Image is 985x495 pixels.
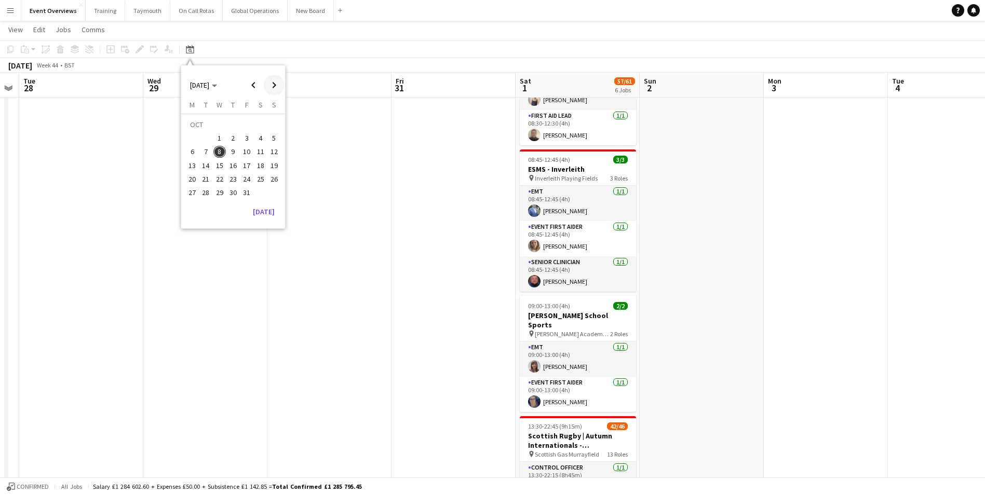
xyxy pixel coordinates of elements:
span: 6 [186,146,198,158]
button: Training [86,1,125,21]
span: 18 [254,159,267,172]
span: 10 [240,146,253,158]
app-card-role: Event First Aider1/109:00-13:00 (4h)[PERSON_NAME] [520,377,636,412]
span: T [231,100,235,109]
span: Scottish Gas Murrayfield [535,450,599,458]
app-card-role: First Aid Lead1/108:30-12:30 (4h)[PERSON_NAME] [520,110,636,145]
span: 09:00-13:00 (4h) [528,302,570,310]
span: 28 [200,186,212,199]
span: 42/46 [607,422,628,430]
button: 19-10-2025 [267,159,281,172]
button: 14-10-2025 [199,159,212,172]
span: 3/3 [613,156,628,163]
span: 57/61 [614,77,635,85]
span: Week 44 [34,61,60,69]
app-card-role: EMT1/109:00-13:00 (4h)[PERSON_NAME] [520,341,636,377]
span: W [217,100,222,109]
button: 01-10-2025 [213,131,226,145]
button: 31-10-2025 [240,186,253,199]
button: 03-10-2025 [240,131,253,145]
span: 13 [186,159,198,172]
span: 12 [268,146,280,158]
span: Total Confirmed £1 285 795.45 [272,483,362,490]
div: [DATE] [8,60,32,71]
span: 1 [213,132,226,144]
a: Jobs [51,23,75,36]
button: 10-10-2025 [240,145,253,158]
button: 09-10-2025 [226,145,240,158]
button: 02-10-2025 [226,131,240,145]
span: Tue [23,76,35,86]
button: New Board [288,1,334,21]
span: M [190,100,195,109]
span: 2 Roles [610,330,628,338]
span: 9 [227,146,239,158]
button: Choose month and year [186,76,221,94]
div: BST [64,61,75,69]
span: 13 Roles [607,450,628,458]
span: 08:45-12:45 (4h) [528,156,570,163]
app-card-role: Event First Aider1/108:45-12:45 (4h)[PERSON_NAME] [520,221,636,256]
span: 15 [213,159,226,172]
button: 21-10-2025 [199,172,212,186]
span: T [204,100,208,109]
a: Edit [29,23,49,36]
span: F [245,100,249,109]
span: 16 [227,159,239,172]
button: [DATE] [249,203,279,220]
span: 2/2 [613,302,628,310]
span: 26 [268,173,280,185]
button: 23-10-2025 [226,172,240,186]
span: 24 [240,173,253,185]
span: 7 [200,146,212,158]
span: 29 [213,186,226,199]
span: Sat [520,76,531,86]
button: Event Overviews [21,1,86,21]
button: 18-10-2025 [253,159,267,172]
span: Confirmed [17,483,49,490]
div: Salary £1 284 602.60 + Expenses £50.00 + Subsistence £1 142.85 = [93,483,362,490]
button: 22-10-2025 [213,172,226,186]
span: Edit [33,25,45,34]
span: 8 [213,146,226,158]
span: 4 [254,132,267,144]
span: All jobs [59,483,84,490]
span: 3 [240,132,253,144]
button: 04-10-2025 [253,131,267,145]
button: 25-10-2025 [253,172,267,186]
span: View [8,25,23,34]
span: [DATE] [190,80,209,90]
button: Taymouth [125,1,170,21]
span: 4 [890,82,904,94]
button: Confirmed [5,481,50,492]
button: 12-10-2025 [267,145,281,158]
button: Previous month [243,75,264,95]
button: 30-10-2025 [226,186,240,199]
button: 24-10-2025 [240,172,253,186]
button: 06-10-2025 [185,145,199,158]
app-card-role: Senior Clinician1/108:45-12:45 (4h)[PERSON_NAME] [520,256,636,292]
span: 22 [213,173,226,185]
button: 26-10-2025 [267,172,281,186]
span: 23 [227,173,239,185]
button: 28-10-2025 [199,186,212,199]
span: 11 [254,146,267,158]
span: 1 [518,82,531,94]
span: Comms [82,25,105,34]
span: 30 [227,186,239,199]
span: 17 [240,159,253,172]
span: Inverleith Playing Fields [535,174,598,182]
span: Wed [147,76,161,86]
h3: ESMS - Inverleith [520,164,636,174]
button: Global Operations [223,1,288,21]
span: 20 [186,173,198,185]
span: Jobs [56,25,71,34]
span: 19 [268,159,280,172]
app-card-role: EMT1/108:45-12:45 (4h)[PERSON_NAME] [520,186,636,221]
span: 2 [642,82,656,94]
button: 08-10-2025 [213,145,226,158]
button: 05-10-2025 [267,131,281,145]
span: [PERSON_NAME] Academy Playing Fields [535,330,610,338]
span: 25 [254,173,267,185]
app-job-card: 08:45-12:45 (4h)3/3ESMS - Inverleith Inverleith Playing Fields3 RolesEMT1/108:45-12:45 (4h)[PERSO... [520,149,636,292]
